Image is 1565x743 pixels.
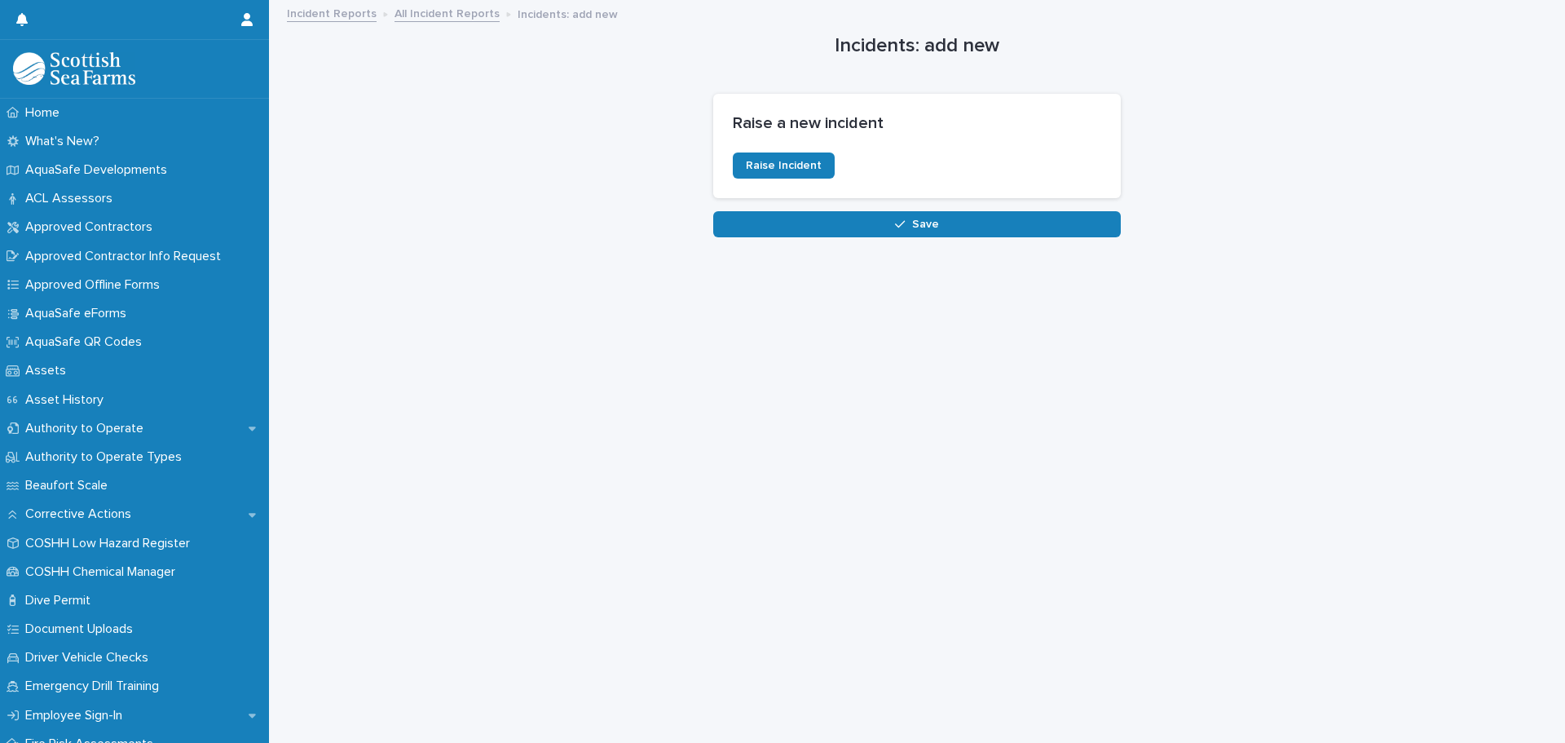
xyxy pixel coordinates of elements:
h2: Raise a new incident [733,113,1101,133]
p: AquaSafe QR Codes [19,334,155,350]
span: Save [912,219,939,230]
p: ACL Assessors [19,191,126,206]
p: Beaufort Scale [19,478,121,493]
p: Dive Permit [19,593,104,608]
p: COSHH Chemical Manager [19,564,188,580]
p: Document Uploads [19,621,146,637]
p: Authority to Operate [19,421,156,436]
p: Asset History [19,392,117,408]
p: Approved Offline Forms [19,277,173,293]
span: Raise Incident [746,160,822,171]
p: Driver Vehicle Checks [19,650,161,666]
a: All Incident Reports [395,3,500,22]
p: AquaSafe eForms [19,306,139,321]
p: Authority to Operate Types [19,449,195,465]
a: Raise Incident [733,153,835,179]
p: What's New? [19,134,112,149]
p: AquaSafe Developments [19,162,180,178]
p: COSHH Low Hazard Register [19,536,203,551]
a: Incident Reports [287,3,377,22]
p: Approved Contractor Info Request [19,249,234,264]
p: Corrective Actions [19,506,144,522]
p: Incidents: add new [518,4,618,22]
h1: Incidents: add new [713,34,1121,58]
p: Emergency Drill Training [19,679,172,694]
p: Home [19,105,73,121]
button: Save [713,211,1121,237]
p: Employee Sign-In [19,708,135,723]
p: Approved Contractors [19,219,165,235]
img: bPIBxiqnSb2ggTQWdOVV [13,52,135,85]
p: Assets [19,363,79,378]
